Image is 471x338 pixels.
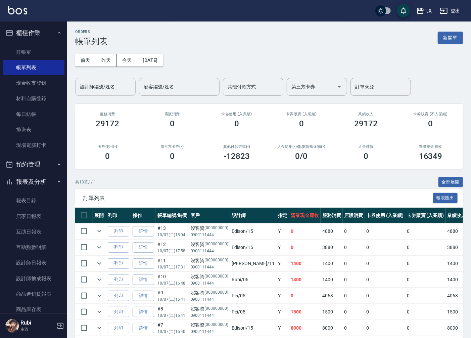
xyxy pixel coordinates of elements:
p: 0900111444 [191,312,228,319]
h3: -12823 [224,152,250,161]
td: 0 [405,272,446,288]
td: 0 [365,256,406,271]
td: 1400 [289,272,321,288]
p: (000000000) [205,241,229,248]
td: 0 [405,256,446,271]
td: 4063 [446,288,468,304]
h3: 16349 [419,152,442,161]
td: Edison /15 [230,320,276,336]
p: 10/07 (二) 15:41 [157,312,187,319]
th: 服務消費 [321,208,343,223]
td: #13 [156,223,189,239]
a: 詳情 [133,307,154,317]
td: 0 [343,256,365,271]
div: 沒客資 [191,322,228,329]
td: 4063 [321,288,343,304]
a: 打帳單 [3,44,64,60]
button: 列印 [108,274,129,285]
a: 現場電腦打卡 [3,137,64,153]
a: 詳情 [133,242,154,253]
td: 3880 [321,240,343,255]
th: 指定 [276,208,289,223]
a: 詳情 [133,323,154,333]
td: 1400 [446,272,468,288]
td: [PERSON_NAME] /11 [230,256,276,271]
p: 0900111444 [191,280,228,286]
a: 設計師日報表 [3,255,64,270]
h2: 業績收入 [342,112,390,116]
h2: 入金使用(-) /點數折抵金額(-) [277,144,326,149]
td: #12 [156,240,189,255]
td: 0 [343,240,365,255]
p: (000000000) [205,305,229,312]
th: 店販消費 [343,208,365,223]
p: 0900111444 [191,329,228,335]
td: #10 [156,272,189,288]
td: 0 [365,272,406,288]
p: 0900111444 [191,232,228,238]
button: 列印 [108,242,129,253]
td: 0 [289,223,321,239]
img: Logo [8,6,27,14]
button: expand row [94,274,104,285]
button: Open [334,81,345,92]
button: 預約管理 [3,156,64,173]
td: Y [276,256,289,271]
p: (000000000) [205,225,229,232]
td: 0 [343,288,365,304]
button: 列印 [108,258,129,269]
button: T.X [414,4,434,18]
button: 列印 [108,323,129,333]
button: expand row [94,258,104,268]
th: 卡券販賣 (入業績) [405,208,446,223]
td: 4880 [446,223,468,239]
td: Y [276,288,289,304]
button: save [397,4,410,17]
td: 3880 [446,240,468,255]
p: 0900111444 [191,248,228,254]
td: 0 [365,320,406,336]
h2: 卡券使用(-) [83,144,132,149]
button: expand row [94,226,104,236]
h3: 0 [170,119,175,128]
th: 客戶 [189,208,230,223]
td: #11 [156,256,189,271]
h3: 服務消費 [83,112,132,116]
h2: ORDERS [75,30,107,34]
a: 現金收支登錄 [3,75,64,91]
h2: 卡券販賣 (不入業績) [407,112,455,116]
td: Y [276,272,289,288]
p: (000000000) [205,289,229,296]
button: expand row [94,307,104,317]
h3: 29172 [96,119,119,128]
td: 0 [343,320,365,336]
th: 帳單編號/時間 [156,208,189,223]
h2: 入金儲值 [342,144,390,149]
a: 排班表 [3,122,64,137]
td: Rubi /06 [230,272,276,288]
td: Y [276,320,289,336]
td: 0 [343,272,365,288]
td: 0 [365,288,406,304]
a: 詳情 [133,226,154,237]
p: (000000000) [205,257,229,264]
td: 0 [405,223,446,239]
th: 展開 [93,208,106,223]
td: 0 [405,288,446,304]
div: 沒客資 [191,241,228,248]
div: 沒客資 [191,225,228,232]
a: 材料自購登錄 [3,91,64,106]
td: Pei /05 [230,304,276,320]
td: 0 [365,240,406,255]
button: 列印 [108,226,129,237]
a: 店家日報表 [3,209,64,224]
h3: 0 [234,119,239,128]
td: Edison /15 [230,223,276,239]
button: expand row [94,323,104,333]
h2: 店販消費 [148,112,197,116]
a: 商品庫存表 [3,302,64,317]
td: 0 [343,223,365,239]
h3: 0 [428,119,433,128]
div: 沒客資 [191,257,228,264]
th: 設計師 [230,208,276,223]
